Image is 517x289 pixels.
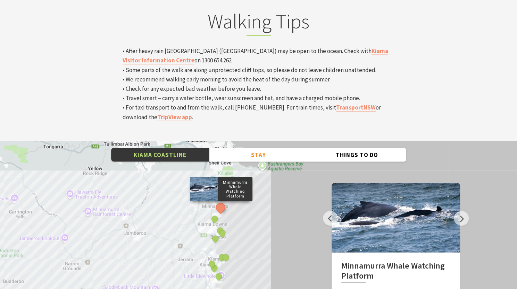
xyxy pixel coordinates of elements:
button: See detail about Little Blowhole, Kiama [214,272,223,281]
h2: Minnamurra Whale Watching Platform [341,261,450,283]
a: TransportNSW [336,103,376,111]
button: See detail about Jones Beach, Kiama Downs [210,214,219,223]
p: • After heavy rain [GEOGRAPHIC_DATA] ([GEOGRAPHIC_DATA]) may be open to the ocean. Check with on ... [123,46,395,122]
p: Minnamurra Whale Watching Platform [218,179,252,199]
button: See detail about Bombo Headland [217,228,226,237]
button: See detail about Minnamurra Whale Watching Platform [214,201,227,214]
button: See detail about Kiama Blowhole [221,253,230,262]
button: See detail about Surf Beach, Kiama [207,259,216,268]
button: Stay [209,148,308,162]
button: Things To Do [308,148,406,162]
button: See detail about Bombo Beach, Bombo [211,234,220,243]
a: TripView app [157,113,192,121]
h2: Walking Tips [123,9,395,36]
button: Next [454,211,469,226]
button: Kiama Coastline [111,148,209,162]
button: Previous [323,211,338,226]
